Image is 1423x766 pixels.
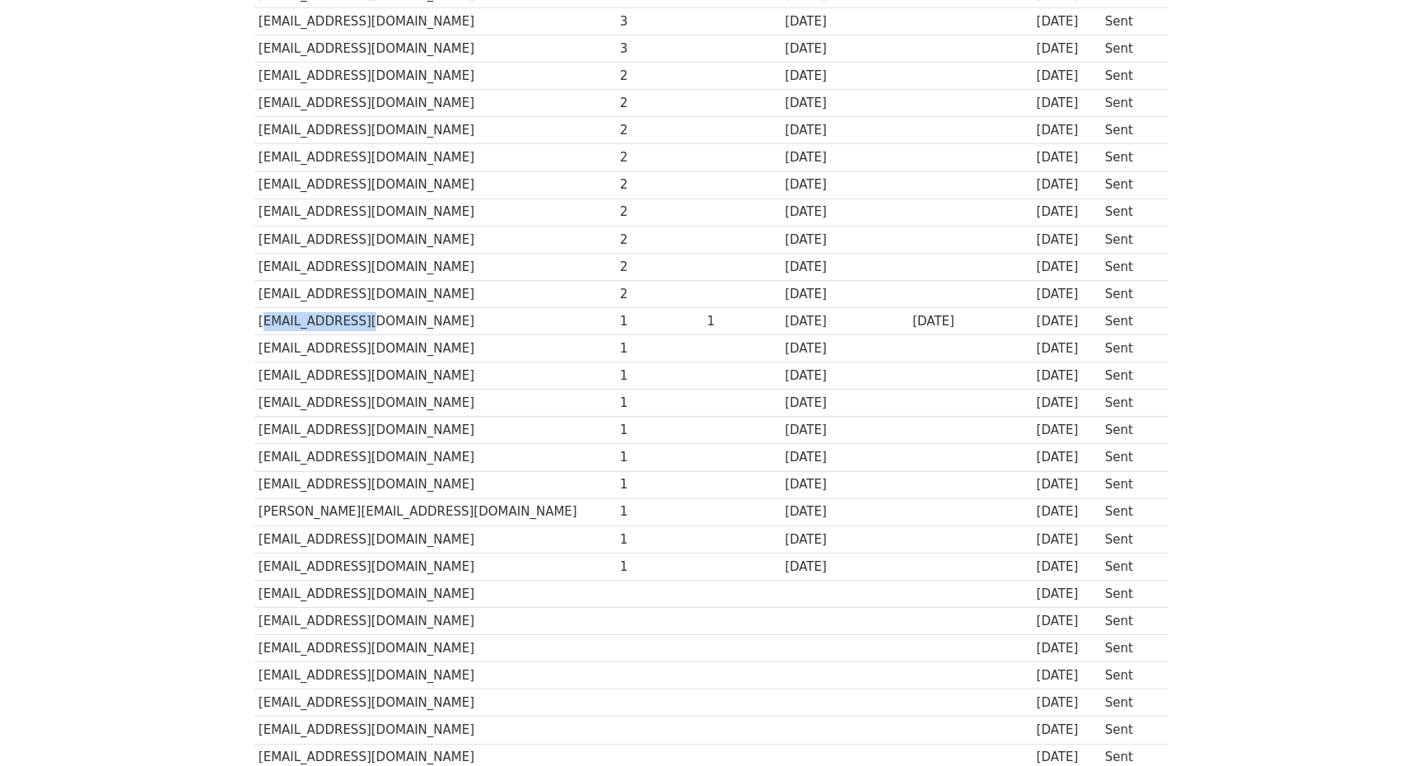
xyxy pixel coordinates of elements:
[1037,175,1098,194] div: [DATE]
[1101,226,1159,253] td: Sent
[912,312,1029,331] div: [DATE]
[785,394,905,413] div: [DATE]
[254,308,616,335] td: [EMAIL_ADDRESS][DOMAIN_NAME]
[254,226,616,253] td: [EMAIL_ADDRESS][DOMAIN_NAME]
[620,12,699,31] div: 3
[1101,335,1159,362] td: Sent
[1101,689,1159,717] td: Sent
[1037,394,1098,413] div: [DATE]
[620,475,699,494] div: 1
[254,553,616,580] td: [EMAIL_ADDRESS][DOMAIN_NAME]
[1037,285,1098,304] div: [DATE]
[1037,94,1098,113] div: [DATE]
[1101,525,1159,553] td: Sent
[1037,148,1098,167] div: [DATE]
[1037,258,1098,277] div: [DATE]
[1101,171,1159,199] td: Sent
[254,171,616,199] td: [EMAIL_ADDRESS][DOMAIN_NAME]
[254,717,616,744] td: [EMAIL_ADDRESS][DOMAIN_NAME]
[620,203,699,222] div: 2
[620,312,699,331] div: 1
[1037,448,1098,467] div: [DATE]
[1037,367,1098,385] div: [DATE]
[254,525,616,553] td: [EMAIL_ADDRESS][DOMAIN_NAME]
[1101,199,1159,226] td: Sent
[785,421,905,440] div: [DATE]
[1101,471,1159,498] td: Sent
[1341,687,1423,766] div: Chat Widget
[620,339,699,358] div: 1
[785,231,905,250] div: [DATE]
[707,312,777,331] div: 1
[620,367,699,385] div: 1
[1037,231,1098,250] div: [DATE]
[785,121,905,140] div: [DATE]
[254,362,616,390] td: [EMAIL_ADDRESS][DOMAIN_NAME]
[1101,280,1159,307] td: Sent
[1101,498,1159,525] td: Sent
[620,448,699,467] div: 1
[254,7,616,35] td: [EMAIL_ADDRESS][DOMAIN_NAME]
[254,144,616,171] td: [EMAIL_ADDRESS][DOMAIN_NAME]
[785,285,905,304] div: [DATE]
[254,608,616,635] td: [EMAIL_ADDRESS][DOMAIN_NAME]
[1037,121,1098,140] div: [DATE]
[620,558,699,577] div: 1
[254,335,616,362] td: [EMAIL_ADDRESS][DOMAIN_NAME]
[254,417,616,444] td: [EMAIL_ADDRESS][DOMAIN_NAME]
[1101,608,1159,635] td: Sent
[1037,12,1098,31] div: [DATE]
[785,558,905,577] div: [DATE]
[1037,639,1098,658] div: [DATE]
[1101,390,1159,417] td: Sent
[620,121,699,140] div: 2
[620,67,699,86] div: 2
[254,471,616,498] td: [EMAIL_ADDRESS][DOMAIN_NAME]
[1037,67,1098,86] div: [DATE]
[1037,502,1098,521] div: [DATE]
[1101,662,1159,689] td: Sent
[1101,553,1159,580] td: Sent
[254,280,616,307] td: [EMAIL_ADDRESS][DOMAIN_NAME]
[785,258,905,277] div: [DATE]
[1037,421,1098,440] div: [DATE]
[254,117,616,144] td: [EMAIL_ADDRESS][DOMAIN_NAME]
[1101,417,1159,444] td: Sent
[785,12,905,31] div: [DATE]
[1101,580,1159,607] td: Sent
[620,175,699,194] div: 2
[1037,530,1098,549] div: [DATE]
[1037,203,1098,222] div: [DATE]
[1037,312,1098,331] div: [DATE]
[1037,666,1098,685] div: [DATE]
[620,94,699,113] div: 2
[1101,253,1159,280] td: Sent
[1101,362,1159,390] td: Sent
[1037,612,1098,631] div: [DATE]
[620,530,699,549] div: 1
[785,367,905,385] div: [DATE]
[785,175,905,194] div: [DATE]
[785,502,905,521] div: [DATE]
[785,94,905,113] div: [DATE]
[254,63,616,90] td: [EMAIL_ADDRESS][DOMAIN_NAME]
[620,148,699,167] div: 2
[785,312,905,331] div: [DATE]
[254,689,616,717] td: [EMAIL_ADDRESS][DOMAIN_NAME]
[785,475,905,494] div: [DATE]
[1037,694,1098,712] div: [DATE]
[254,444,616,471] td: [EMAIL_ADDRESS][DOMAIN_NAME]
[254,662,616,689] td: [EMAIL_ADDRESS][DOMAIN_NAME]
[254,35,616,63] td: [EMAIL_ADDRESS][DOMAIN_NAME]
[620,502,699,521] div: 1
[785,148,905,167] div: [DATE]
[1037,558,1098,577] div: [DATE]
[1101,144,1159,171] td: Sent
[620,421,699,440] div: 1
[1037,721,1098,740] div: [DATE]
[254,199,616,226] td: [EMAIL_ADDRESS][DOMAIN_NAME]
[785,67,905,86] div: [DATE]
[1101,35,1159,63] td: Sent
[620,285,699,304] div: 2
[785,339,905,358] div: [DATE]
